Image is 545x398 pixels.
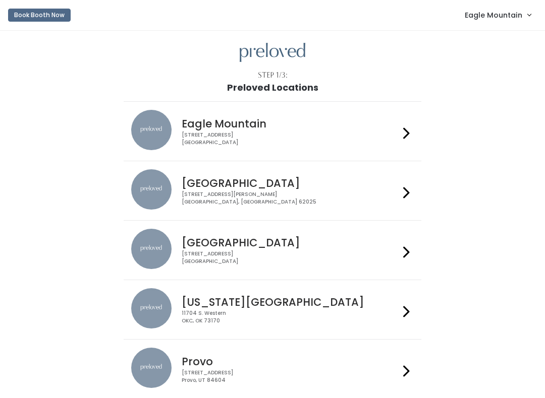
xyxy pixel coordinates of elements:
[131,229,413,272] a: preloved location [GEOGRAPHIC_DATA] [STREET_ADDRESS][GEOGRAPHIC_DATA]
[131,110,413,153] a: preloved location Eagle Mountain [STREET_ADDRESS][GEOGRAPHIC_DATA]
[240,43,305,62] img: preloved logo
[465,10,522,21] span: Eagle Mountain
[8,9,71,22] button: Book Booth Now
[182,177,399,189] h4: [GEOGRAPHIC_DATA]
[131,288,172,328] img: preloved location
[455,4,541,26] a: Eagle Mountain
[182,250,399,265] div: [STREET_ADDRESS] [GEOGRAPHIC_DATA]
[182,296,399,308] h4: [US_STATE][GEOGRAPHIC_DATA]
[8,4,71,26] a: Book Booth Now
[182,310,399,324] div: 11704 S. Western OKC, OK 73170
[131,288,413,331] a: preloved location [US_STATE][GEOGRAPHIC_DATA] 11704 S. WesternOKC, OK 73170
[131,169,413,212] a: preloved location [GEOGRAPHIC_DATA] [STREET_ADDRESS][PERSON_NAME][GEOGRAPHIC_DATA], [GEOGRAPHIC_D...
[131,348,172,388] img: preloved location
[131,110,172,150] img: preloved location
[258,70,288,81] div: Step 1/3:
[182,131,399,146] div: [STREET_ADDRESS] [GEOGRAPHIC_DATA]
[227,83,318,93] h1: Preloved Locations
[182,118,399,129] h4: Eagle Mountain
[182,356,399,367] h4: Provo
[131,229,172,269] img: preloved location
[131,348,413,390] a: preloved location Provo [STREET_ADDRESS]Provo, UT 84604
[182,191,399,206] div: [STREET_ADDRESS][PERSON_NAME] [GEOGRAPHIC_DATA], [GEOGRAPHIC_DATA] 62025
[182,237,399,248] h4: [GEOGRAPHIC_DATA]
[131,169,172,210] img: preloved location
[182,369,399,384] div: [STREET_ADDRESS] Provo, UT 84604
